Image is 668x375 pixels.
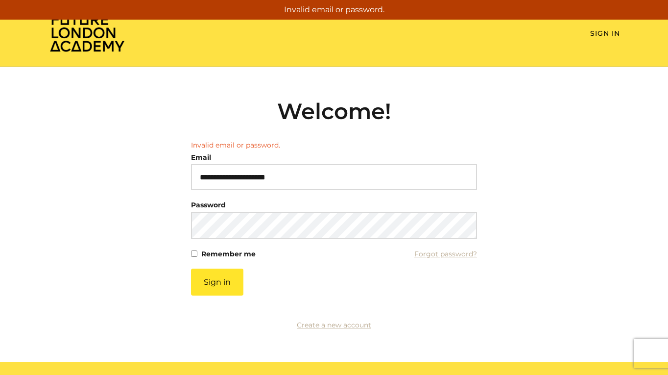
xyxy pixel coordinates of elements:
[191,140,477,150] li: Invalid email or password.
[201,247,256,261] label: Remember me
[48,13,126,52] img: Home Page
[414,247,477,261] a: Forgot password?
[191,98,477,125] h2: Welcome!
[191,198,226,212] label: Password
[191,269,243,296] button: Sign in
[297,321,371,329] a: Create a new account
[590,29,620,38] a: Sign In
[4,4,664,16] p: Invalid email or password.
[191,150,211,164] label: Email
